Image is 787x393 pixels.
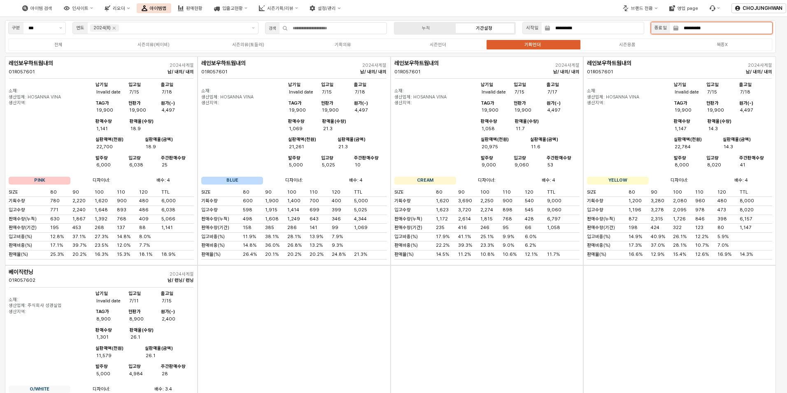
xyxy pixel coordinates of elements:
[113,6,125,11] div: 리오더
[201,41,296,48] label: 시즌의류(토들러)
[618,3,662,13] button: 브랜드 전환
[705,3,725,13] div: 버그 제보 및 기능 개선 요청
[267,6,293,11] div: 시즌기획/리뷰
[112,26,116,30] div: Remove 2024(R)
[209,3,252,13] button: 입출고현황
[100,3,135,13] button: 리오더
[391,41,485,48] label: 시즌언더
[11,41,106,48] label: 전체
[17,3,57,13] button: 아이템 검색
[222,6,243,11] div: 입출고현황
[631,6,653,11] div: 브랜드 전환
[93,24,111,32] div: 2024(R)
[54,42,63,47] div: 전체
[137,3,171,13] button: 아이템맵
[485,41,580,48] label: 기획언더
[422,26,430,31] div: 누적
[249,22,258,34] button: 제안 사항 표시
[232,42,264,47] div: 시즌의류(토들러)
[318,6,336,11] div: 설정/관리
[524,42,541,47] div: 기획언더
[678,6,698,11] div: 영업 page
[335,42,351,47] div: 기획의류
[675,41,770,48] label: 복종X
[619,42,636,47] div: 시즌용품
[654,24,667,32] div: 종료일
[186,6,203,11] div: 판매현황
[664,3,703,13] button: 영업 page
[76,24,84,32] div: 연도
[30,6,52,11] div: 아이템 검색
[106,41,200,48] label: 시즌의류(베이비)
[59,3,98,13] button: 인사이트
[580,41,675,48] label: 시즌용품
[717,42,728,47] div: 복종X
[743,5,782,12] p: CHOJUNGHWAN
[476,26,492,31] div: 기간설정
[137,42,170,47] div: 시즌의류(베이비)
[397,25,455,32] label: 누적
[56,22,65,34] button: 제안 사항 표시
[254,3,303,13] button: 시즌기획/리뷰
[173,3,207,13] button: 판매현황
[731,3,786,13] button: CHOJUNGHWAN
[430,42,446,47] div: 시즌언더
[72,6,88,11] div: 인사이트
[12,24,20,32] div: 구분
[150,6,166,11] div: 아이템맵
[296,41,390,48] label: 기획의류
[305,3,345,13] button: 설정/관리
[455,25,513,32] label: 기간설정
[269,25,276,32] div: 검색
[526,24,538,32] div: 시작일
